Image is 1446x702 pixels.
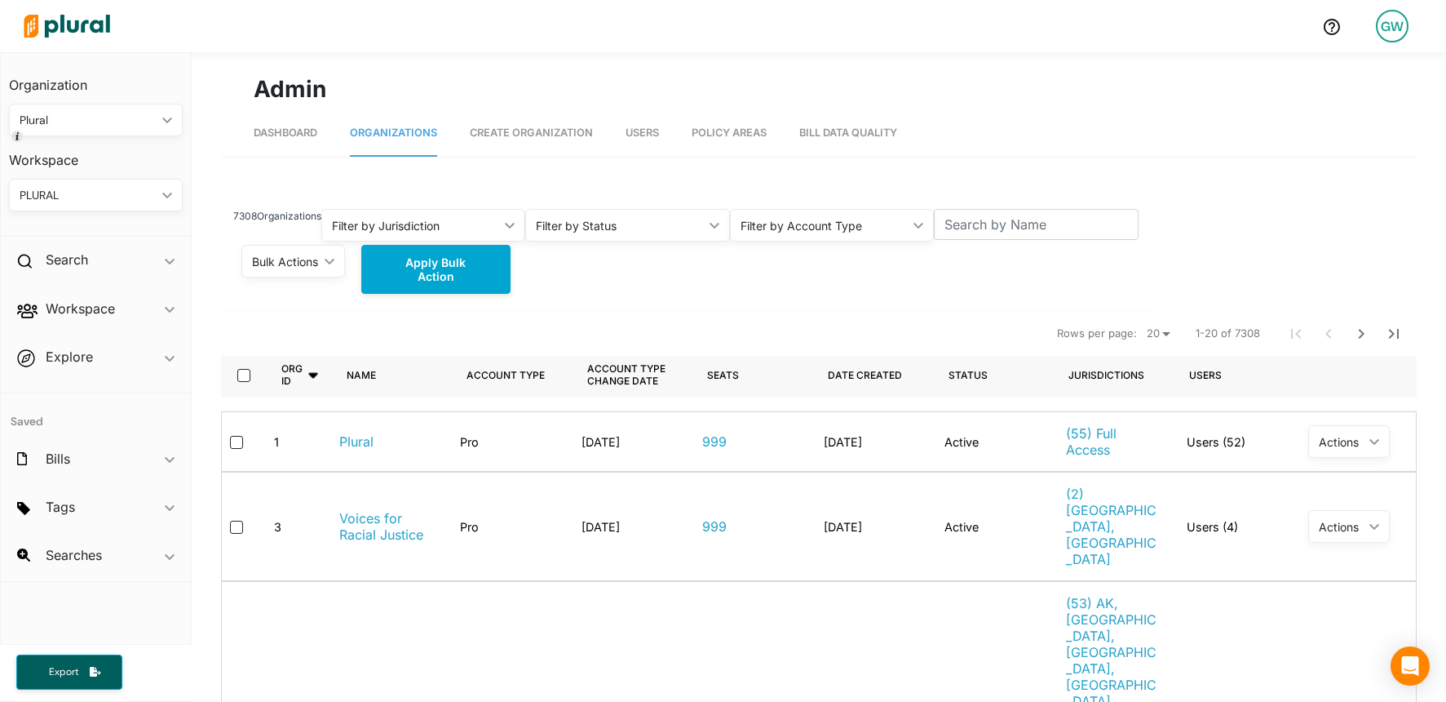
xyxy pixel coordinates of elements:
h2: Search [46,251,88,269]
button: First Page [1280,318,1312,350]
span: Policy Areas [692,127,767,139]
div: Bulk Actions [252,253,318,270]
div: Users (4) [1174,486,1295,567]
a: Users [626,110,659,157]
div: Open Intercom Messenger [1391,646,1430,686]
input: Search by Name [934,209,1139,240]
input: select-all-rows [237,369,250,382]
div: Actions [1319,435,1363,449]
div: 1 [274,435,279,449]
h4: Saved [1,393,191,433]
div: 7308 Organizations [233,209,321,242]
div: Account Type Change Date [587,352,682,398]
span: Rows per page: [1057,326,1137,342]
div: Name [347,369,376,381]
a: Voices for Racial Justice [339,510,435,543]
div: [DATE] [581,520,620,534]
div: GW [1376,10,1408,42]
span: Organizations [350,127,437,139]
button: Previous Page [1312,318,1345,350]
a: (55) Full Access [1066,425,1161,458]
div: Account Type [467,369,545,381]
div: Users [1189,352,1222,398]
h1: Admin [254,72,1384,106]
input: select-row-3 [230,521,243,534]
h2: Bills [46,450,70,468]
button: Apply Bulk Action [361,245,511,294]
span: Bill Data Quality [799,127,897,139]
div: Account Type Change Date [587,362,667,387]
a: Create Organization [470,110,593,157]
div: Status [949,352,1002,398]
div: Date Created [828,352,917,398]
div: Seats [707,352,739,398]
div: [DATE] [824,520,862,534]
div: Seats [707,369,739,381]
div: Active [944,435,979,449]
div: Users (52) [1174,425,1295,458]
h3: Organization [9,61,183,97]
div: Filter by Status [536,217,703,234]
a: Policy Areas [692,110,767,157]
a: 999 [702,518,727,535]
div: Jurisdictions [1068,352,1144,398]
span: Create Organization [470,127,593,139]
a: Organizations [350,110,437,157]
input: select-row-1 [230,436,243,449]
h3: Workspace [9,136,183,172]
h2: Workspace [46,300,115,318]
div: Pro [460,435,479,449]
div: Date Created [828,369,902,381]
span: Dashboard [254,127,317,139]
div: Name [347,352,391,398]
span: 1-20 of 7308 [1196,326,1260,342]
div: 3 [274,520,281,534]
div: [DATE] [581,435,620,449]
div: [DATE] [824,435,862,449]
a: GW [1363,3,1422,49]
h2: Searches [46,546,102,564]
div: Tooltip anchor [10,129,24,144]
a: (2) [GEOGRAPHIC_DATA], [GEOGRAPHIC_DATA] [1066,486,1161,567]
div: Org ID [281,362,306,387]
a: 999 [702,433,727,450]
span: Users [626,127,659,139]
button: Last Page [1377,318,1410,350]
h2: Explore [46,348,93,366]
div: Filter by Account Type [741,217,908,234]
div: PLURAL [20,187,156,204]
a: Bill Data Quality [799,110,897,157]
div: Active [944,520,979,534]
h2: Tags [46,498,75,516]
button: Export [16,655,122,690]
div: Filter by Jurisdiction [332,217,499,234]
a: Plural [339,433,374,450]
button: Next Page [1345,318,1377,350]
a: Dashboard [254,110,317,157]
div: Plural [20,112,156,129]
div: Org ID [281,352,321,398]
div: Users [1189,369,1222,381]
div: Actions [1319,520,1363,534]
div: Status [949,369,988,381]
span: Export [38,665,90,679]
div: Account Type [467,352,559,398]
div: Jurisdictions [1068,369,1144,381]
div: Pro [460,520,479,534]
